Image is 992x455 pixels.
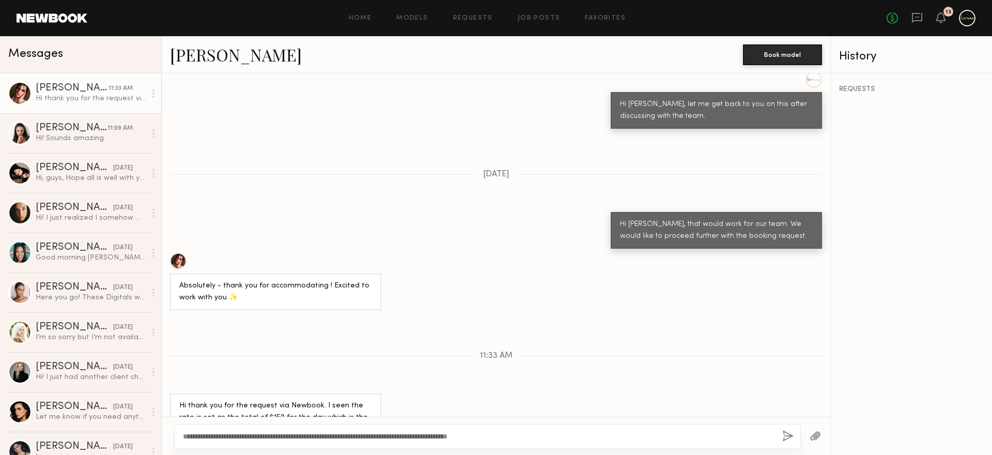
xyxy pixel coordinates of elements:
div: [PERSON_NAME] [36,362,113,372]
a: Home [349,15,372,22]
div: I’m so sorry but I’m not available that day unfortunately:( [36,332,146,342]
div: Hi! Sounds amazing [36,133,146,143]
div: Hi, guys, Hope all is well with you! Following up on the previous message, did you receive my pho... [36,173,146,183]
div: [PERSON_NAME] [36,203,113,213]
div: [DATE] [113,362,133,372]
div: [PERSON_NAME] [36,402,113,412]
div: Good morning [PERSON_NAME], Happy [DATE]! I just wanted to check in and see if you had any update... [36,253,146,263]
div: 11:09 AM [107,124,133,133]
div: [DATE] [113,243,133,253]
div: [PERSON_NAME] [36,163,113,173]
div: [PERSON_NAME] [36,123,107,133]
div: 13 [946,9,951,15]
div: REQUESTS [839,86,984,93]
div: Hi [PERSON_NAME], let me get back to you on this after discussing with the team. [620,99,813,123]
div: Absolutely - thank you for accommodating ! Excited to work with you ✨ [179,280,372,304]
a: Job Posts [518,15,561,22]
a: Book model [743,50,822,58]
a: [PERSON_NAME] [170,43,302,66]
button: Book model [743,44,822,65]
div: 11:33 AM [109,84,133,94]
div: [PERSON_NAME] [36,322,113,332]
div: [DATE] [113,323,133,332]
span: [DATE] [483,170,509,179]
div: Hi thank you for the request via Newbook. I seen the rate is set as the total of $150 for the day... [36,94,146,103]
a: Requests [453,15,493,22]
a: Models [396,15,428,22]
div: Hi! I just realized I somehow missed your message earlier I didn’t get a notification for it. I r... [36,213,146,223]
div: [DATE] [113,203,133,213]
div: [PERSON_NAME] [36,83,109,94]
div: [DATE] [113,163,133,173]
div: Here you go! These Digitals were made [DATE] xx [URL][DOMAIN_NAME] [36,293,146,302]
div: Let me know if you need anything else ❤️ [36,412,146,422]
span: Messages [8,48,63,60]
a: Favorites [585,15,626,22]
div: [PERSON_NAME] [36,282,113,293]
div: [DATE] [113,402,133,412]
div: History [839,51,984,63]
div: [PERSON_NAME] [36,442,113,452]
div: [PERSON_NAME] [36,242,113,253]
div: Hi! I just had another client check my availability for the 21st. Wanted to check in with you fir... [36,372,146,382]
div: Hi [PERSON_NAME], that would work for our team. We would like to proceed further with the booking... [620,219,813,242]
div: [DATE] [113,442,133,452]
div: [DATE] [113,283,133,293]
span: 11:33 AM [480,352,513,360]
